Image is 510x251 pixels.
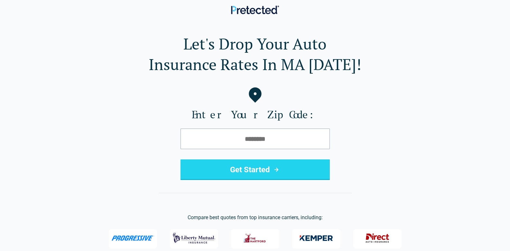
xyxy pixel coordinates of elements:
p: Compare best quotes from top insurance carriers, including: [10,214,500,221]
img: Progressive [111,236,154,241]
label: Enter Your Zip Code: [10,108,500,121]
img: Pretected [231,5,279,14]
img: Direct General [362,230,393,247]
img: The Hartford [239,230,271,247]
img: Liberty Mutual [173,230,215,247]
button: Get Started [181,159,330,180]
img: Kemper [295,230,338,247]
h1: Let's Drop Your Auto Insurance Rates In MA [DATE]! [10,33,500,75]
